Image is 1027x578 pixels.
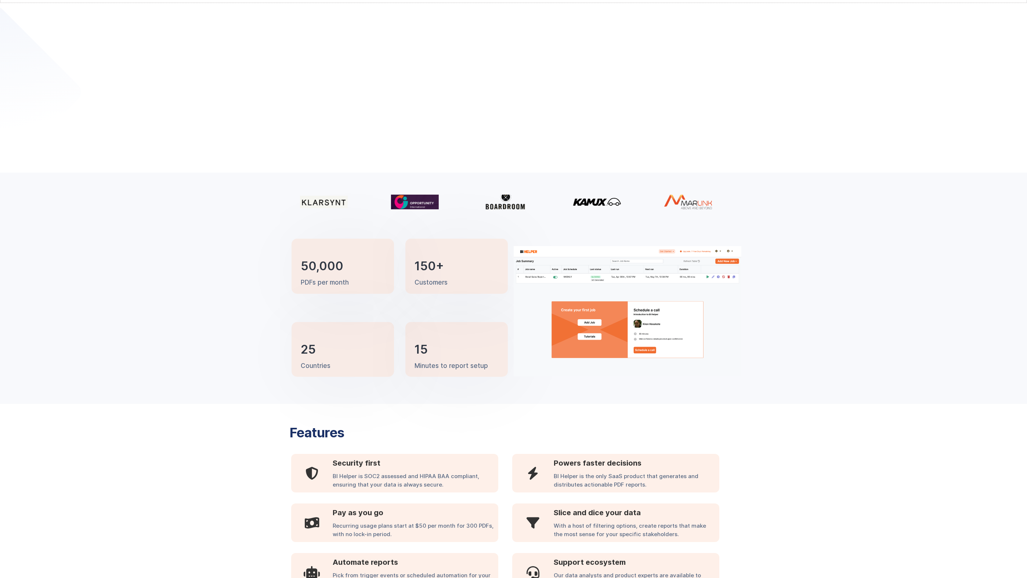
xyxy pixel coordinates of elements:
[554,472,719,492] div: BI Helper is the only SaaS product that generates and distributes actionable PDF reports.
[554,458,719,469] h3: Powers faster decisions
[512,454,554,492] div: 
[300,196,347,208] img: Klarsynt logo
[301,362,330,371] p: Countries
[301,261,343,272] h3: 50,000
[291,454,333,492] div: 
[415,362,488,371] p: Minutes to report setup
[290,426,473,439] h3: Features
[554,507,719,518] h3: Slice and dice your data
[333,472,498,492] div: BI Helper is SOC2 assessed and HIPAA BAA compliant, ensuring that your data is always secure.
[291,503,333,542] div: 
[301,278,349,287] p: PDFs per month
[554,522,719,542] div: With a host of filtering options, create reports that make the most sense for your specific stake...
[333,522,498,542] div: Recurring usage plans start at $50 per month for 300 PDFs, with no lock-in period.
[415,261,444,272] h3: 150+
[301,344,316,355] h3: 25
[333,507,498,518] h3: Pay as you go
[415,344,428,355] h3: 15
[333,557,498,568] h3: Automate reports
[333,458,498,469] h3: Security first
[554,557,719,568] h3: Support ecosystem
[512,503,554,542] div: 
[415,278,448,287] p: Customers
